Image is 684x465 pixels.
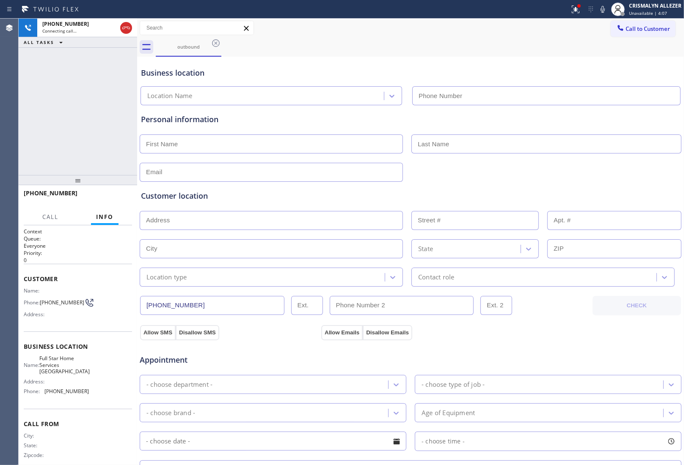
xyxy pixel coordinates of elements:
[19,37,71,47] button: ALL TASKS
[611,21,676,37] button: Call to Customer
[24,420,132,428] span: Call From
[24,432,46,439] span: City:
[157,44,221,50] div: outbound
[363,325,412,340] button: Disallow Emails
[140,163,403,182] input: Email
[24,257,132,264] p: 0
[629,10,667,16] span: Unavailable | 4:07
[40,299,84,306] span: [PHONE_NUMBER]
[24,362,39,368] span: Name:
[140,354,319,366] span: Appointment
[140,134,403,153] input: First Name
[140,21,254,35] input: Search
[480,296,512,315] input: Ext. 2
[547,239,681,258] input: ZIP
[626,25,670,33] span: Call to Customer
[141,67,680,79] div: Business location
[96,213,113,221] span: Info
[411,134,681,153] input: Last Name
[146,380,212,389] div: - choose department -
[146,272,187,282] div: Location type
[24,442,46,449] span: State:
[422,380,485,389] div: - choose type of job -
[24,242,132,249] p: Everyone
[39,355,90,375] span: Full Star Home Services [GEOGRAPHIC_DATA]
[24,388,44,394] span: Phone:
[140,211,403,230] input: Address
[418,244,433,254] div: State
[147,91,193,101] div: Location Name
[291,296,323,315] input: Ext.
[24,235,132,242] h2: Queue:
[418,272,454,282] div: Contact role
[140,432,406,451] input: - choose date -
[547,211,681,230] input: Apt. #
[24,249,132,257] h2: Priority:
[24,378,46,385] span: Address:
[141,114,680,125] div: Personal information
[176,325,219,340] button: Disallow SMS
[42,213,58,221] span: Call
[91,209,119,225] button: Info
[411,211,539,230] input: Street #
[140,239,403,258] input: City
[24,189,77,197] span: [PHONE_NUMBER]
[24,228,132,235] h1: Context
[24,39,54,45] span: ALL TASKS
[146,408,195,418] div: - choose brand -
[593,296,681,315] button: CHECK
[321,325,363,340] button: Allow Emails
[141,190,680,202] div: Customer location
[140,296,284,315] input: Phone Number
[24,311,46,317] span: Address:
[120,22,132,34] button: Hang up
[597,3,609,15] button: Mute
[330,296,474,315] input: Phone Number 2
[24,287,46,294] span: Name:
[629,2,681,9] div: CRISMALYN ALLEZER
[422,437,465,445] span: - choose time -
[24,299,40,306] span: Phone:
[37,209,63,225] button: Call
[140,325,176,340] button: Allow SMS
[42,28,77,34] span: Connecting call…
[412,86,681,105] input: Phone Number
[24,275,132,283] span: Customer
[42,20,89,27] span: [PHONE_NUMBER]
[24,342,132,350] span: Business location
[24,452,46,458] span: Zipcode:
[44,388,89,394] span: [PHONE_NUMBER]
[422,408,475,418] div: Age of Equipment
